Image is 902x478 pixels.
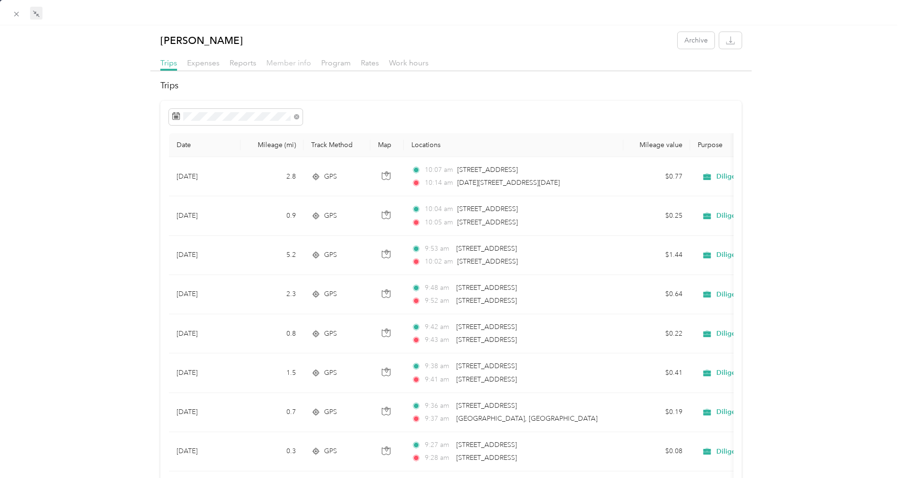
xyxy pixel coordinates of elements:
[623,432,690,471] td: $0.08
[623,157,690,196] td: $0.77
[425,335,452,345] span: 9:43 am
[623,133,690,157] th: Mileage value
[457,179,560,187] span: [DATE][STREET_ADDRESS][DATE]
[241,393,304,432] td: 0.7
[324,368,337,378] span: GPS
[457,218,518,226] span: [STREET_ADDRESS]
[169,275,241,314] td: [DATE]
[169,432,241,471] td: [DATE]
[623,393,690,432] td: $0.19
[425,440,452,450] span: 9:27 am
[623,275,690,314] td: $0.64
[266,58,311,67] span: Member info
[324,446,337,457] span: GPS
[169,353,241,393] td: [DATE]
[425,296,452,306] span: 9:52 am
[425,401,452,411] span: 9:36 am
[623,353,690,393] td: $0.41
[456,336,517,344] span: [STREET_ADDRESS]
[241,196,304,235] td: 0.9
[456,454,517,462] span: [STREET_ADDRESS]
[370,133,404,157] th: Map
[169,314,241,353] td: [DATE]
[457,166,518,174] span: [STREET_ADDRESS]
[716,290,769,299] span: Diligent Delivery
[456,323,517,331] span: [STREET_ADDRESS]
[716,251,769,259] span: Diligent Delivery
[623,314,690,353] td: $0.22
[425,217,453,228] span: 10:05 am
[425,374,452,385] span: 9:41 am
[425,204,453,214] span: 10:04 am
[425,256,453,267] span: 10:02 am
[716,408,769,416] span: Diligent Delivery
[425,165,453,175] span: 10:07 am
[324,250,337,260] span: GPS
[324,171,337,182] span: GPS
[425,283,452,293] span: 9:48 am
[456,297,517,305] span: [STREET_ADDRESS]
[241,236,304,275] td: 5.2
[425,453,452,463] span: 9:28 am
[456,402,517,410] span: [STREET_ADDRESS]
[160,58,177,67] span: Trips
[716,447,769,456] span: Diligent Delivery
[361,58,379,67] span: Rates
[324,329,337,339] span: GPS
[456,414,598,423] span: [GEOGRAPHIC_DATA], [GEOGRAPHIC_DATA]
[456,244,517,253] span: [STREET_ADDRESS]
[241,353,304,393] td: 1.5
[623,236,690,275] td: $1.44
[241,133,304,157] th: Mileage (mi)
[425,178,453,188] span: 10:14 am
[425,414,452,424] span: 9:37 am
[324,289,337,299] span: GPS
[716,172,769,181] span: Diligent Delivery
[169,196,241,235] td: [DATE]
[425,361,452,372] span: 9:38 am
[425,322,452,332] span: 9:42 am
[849,425,902,478] iframe: Everlance-gr Chat Button Frame
[457,257,518,266] span: [STREET_ADDRESS]
[241,157,304,196] td: 2.8
[404,133,623,157] th: Locations
[457,205,518,213] span: [STREET_ADDRESS]
[169,157,241,196] td: [DATE]
[690,133,824,157] th: Purpose
[321,58,351,67] span: Program
[324,407,337,417] span: GPS
[230,58,256,67] span: Reports
[160,79,742,92] h2: Trips
[169,236,241,275] td: [DATE]
[160,32,243,49] p: [PERSON_NAME]
[241,432,304,471] td: 0.3
[187,58,220,67] span: Expenses
[716,212,769,220] span: Diligent Delivery
[456,284,517,292] span: [STREET_ADDRESS]
[716,369,769,377] span: Diligent Delivery
[169,393,241,432] td: [DATE]
[716,329,769,338] span: Diligent Delivery
[241,275,304,314] td: 2.3
[304,133,370,157] th: Track Method
[169,133,241,157] th: Date
[623,196,690,235] td: $0.25
[456,362,517,370] span: [STREET_ADDRESS]
[241,314,304,353] td: 0.8
[389,58,429,67] span: Work hours
[678,32,714,49] button: Archive
[324,211,337,221] span: GPS
[425,244,452,254] span: 9:53 am
[456,375,517,383] span: [STREET_ADDRESS]
[456,441,517,449] span: [STREET_ADDRESS]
